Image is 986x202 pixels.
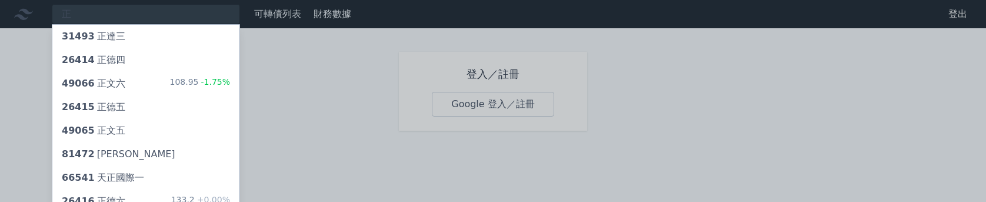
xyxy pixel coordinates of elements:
[198,77,230,87] span: -1.75%
[927,145,986,202] iframe: Chat Widget
[62,147,175,161] div: [PERSON_NAME]
[62,54,95,65] span: 26414
[169,77,230,91] div: 108.95
[62,148,95,160] span: 81472
[52,95,239,119] a: 26415正德五
[62,172,95,183] span: 66541
[62,101,95,112] span: 26415
[62,171,144,185] div: 天正國際一
[52,119,239,143] a: 49065正文五
[62,78,95,89] span: 49066
[927,145,986,202] div: 聊天小工具
[52,48,239,72] a: 26414正德四
[62,31,95,42] span: 31493
[62,125,95,136] span: 49065
[52,25,239,48] a: 31493正達三
[62,53,125,67] div: 正德四
[52,166,239,190] a: 66541天正國際一
[62,29,125,44] div: 正達三
[52,72,239,95] a: 49066正文六 108.95-1.75%
[62,77,125,91] div: 正文六
[52,143,239,166] a: 81472[PERSON_NAME]
[62,100,125,114] div: 正德五
[62,124,125,138] div: 正文五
